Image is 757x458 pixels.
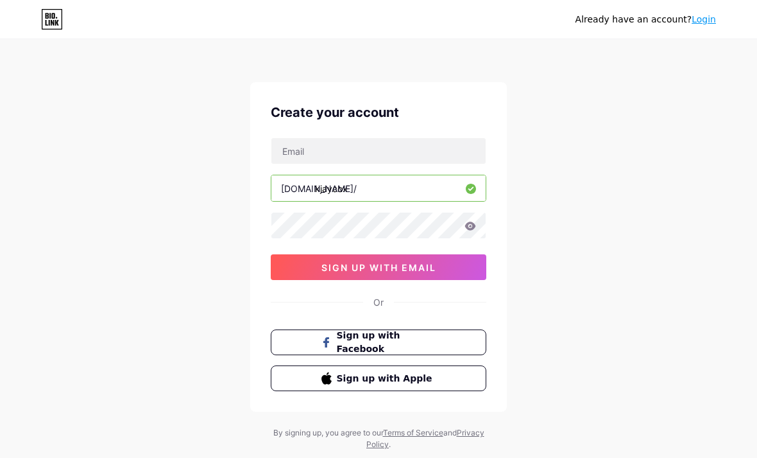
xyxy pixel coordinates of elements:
span: Sign up with Apple [337,372,436,385]
button: Sign up with Facebook [271,330,486,355]
div: Create your account [271,103,486,122]
a: Terms of Service [383,428,443,437]
button: Sign up with Apple [271,366,486,391]
span: sign up with email [321,262,436,273]
span: Sign up with Facebook [337,329,436,356]
div: Or [373,295,384,309]
button: sign up with email [271,254,486,280]
div: By signing up, you agree to our and . [269,427,488,450]
div: Already have an account? [575,13,716,26]
input: username [271,175,486,201]
div: [DOMAIN_NAME]/ [281,182,357,195]
input: Email [271,138,486,164]
a: Login [692,14,716,24]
